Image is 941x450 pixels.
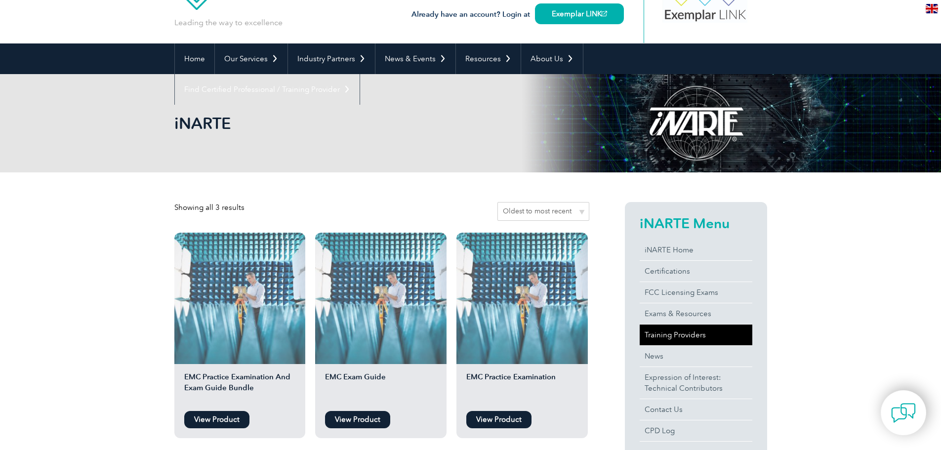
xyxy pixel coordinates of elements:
img: EMC Exam Guide [315,233,447,364]
a: Expression of Interest:Technical Contributors [640,367,752,399]
img: EMC Practice Examination And Exam Guide Bundle [174,233,306,364]
a: Our Services [215,43,287,74]
a: EMC Practice Examination And Exam Guide Bundle [174,233,306,406]
a: View Product [325,411,390,428]
a: iNARTE Home [640,240,752,260]
h2: EMC Exam Guide [315,371,447,406]
a: View Product [466,411,532,428]
img: contact-chat.png [891,401,916,425]
a: EMC Practice Examination [456,233,588,406]
a: CPD Log [640,420,752,441]
img: en [926,4,938,13]
p: Leading the way to excellence [174,17,283,28]
a: News & Events [375,43,455,74]
a: View Product [184,411,249,428]
a: Certifications [640,261,752,282]
a: Contact Us [640,399,752,420]
h1: iNARTE [174,114,554,133]
a: FCC Licensing Exams [640,282,752,303]
h2: EMC Practice Examination And Exam Guide Bundle [174,371,306,406]
a: Exemplar LINK [535,3,624,24]
a: Resources [456,43,521,74]
a: Exams & Resources [640,303,752,324]
img: EMC Practice Examination [456,233,588,364]
h3: Already have an account? Login at [411,8,624,21]
a: Industry Partners [288,43,375,74]
a: EMC Exam Guide [315,233,447,406]
select: Shop order [497,202,589,221]
h2: EMC Practice Examination [456,371,588,406]
a: News [640,346,752,367]
a: Find Certified Professional / Training Provider [175,74,360,105]
h2: iNARTE Menu [640,215,752,231]
img: open_square.png [602,11,607,16]
a: Home [175,43,214,74]
a: Training Providers [640,325,752,345]
p: Showing all 3 results [174,202,245,213]
a: About Us [521,43,583,74]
